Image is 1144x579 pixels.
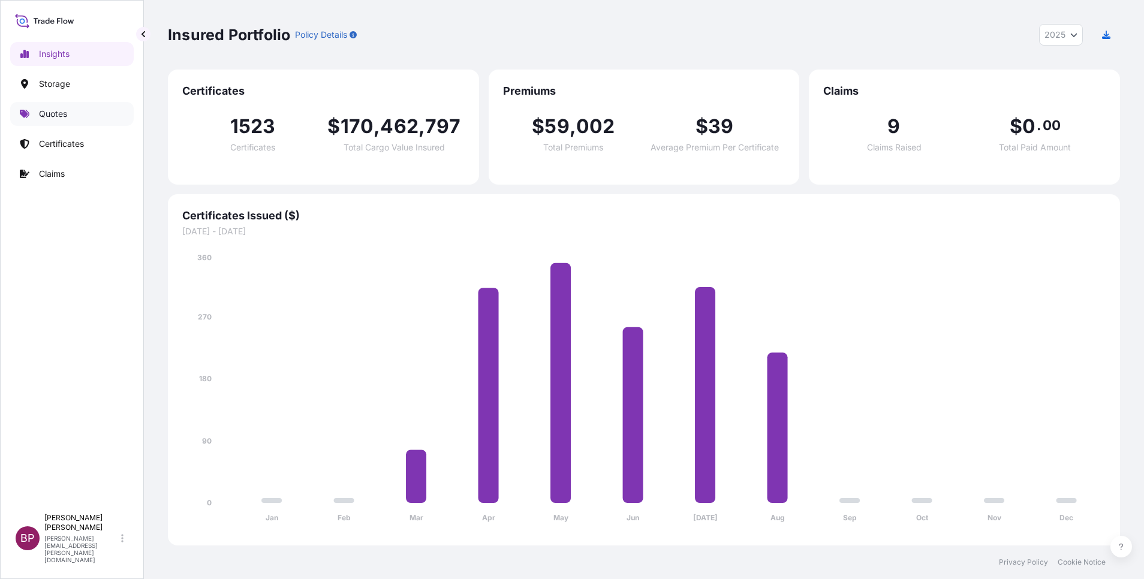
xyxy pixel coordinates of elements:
span: . [1037,120,1041,130]
tspan: Feb [338,513,351,522]
button: Year Selector [1039,24,1083,46]
tspan: Aug [770,513,785,522]
span: Total Premiums [543,143,603,152]
tspan: Sep [843,513,857,522]
tspan: 360 [197,253,212,262]
span: 59 [544,117,569,136]
span: BP [20,532,35,544]
span: Total Paid Amount [999,143,1071,152]
span: Premiums [503,84,785,98]
a: Quotes [10,102,134,126]
a: Insights [10,42,134,66]
p: Claims [39,168,65,180]
span: 462 [380,117,419,136]
span: $ [327,117,340,136]
tspan: 270 [198,312,212,321]
p: [PERSON_NAME][EMAIL_ADDRESS][PERSON_NAME][DOMAIN_NAME] [44,535,119,563]
span: $ [696,117,708,136]
span: 39 [708,117,733,136]
p: Quotes [39,108,67,120]
p: Policy Details [295,29,347,41]
span: $ [532,117,544,136]
span: Claims Raised [867,143,922,152]
tspan: [DATE] [693,513,718,522]
a: Storage [10,72,134,96]
span: 170 [341,117,374,136]
span: Certificates [182,84,465,98]
a: Certificates [10,132,134,156]
p: Insights [39,48,70,60]
span: 797 [425,117,460,136]
tspan: Jun [627,513,639,522]
span: Certificates Issued ($) [182,209,1106,223]
span: 1523 [230,117,276,136]
span: [DATE] - [DATE] [182,225,1106,237]
a: Cookie Notice [1058,557,1106,567]
tspan: Jan [266,513,278,522]
span: Total Cargo Value Insured [344,143,445,152]
span: $ [1010,117,1022,136]
tspan: 180 [199,374,212,383]
span: 0 [1022,117,1035,136]
span: , [419,117,425,136]
tspan: 0 [207,498,212,507]
tspan: Nov [988,513,1002,522]
a: Privacy Policy [999,557,1048,567]
tspan: Mar [410,513,423,522]
span: 2025 [1044,29,1065,41]
tspan: Apr [482,513,495,522]
span: Claims [823,84,1106,98]
p: Storage [39,78,70,90]
a: Claims [10,162,134,186]
span: , [374,117,380,136]
p: [PERSON_NAME] [PERSON_NAME] [44,513,119,532]
span: 002 [576,117,615,136]
span: Certificates [230,143,275,152]
span: 9 [887,117,900,136]
tspan: May [553,513,569,522]
p: Insured Portfolio [168,25,290,44]
tspan: Dec [1059,513,1073,522]
tspan: Oct [916,513,929,522]
span: 00 [1043,120,1061,130]
span: Average Premium Per Certificate [651,143,779,152]
span: , [570,117,576,136]
tspan: 90 [202,436,212,445]
p: Certificates [39,138,84,150]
